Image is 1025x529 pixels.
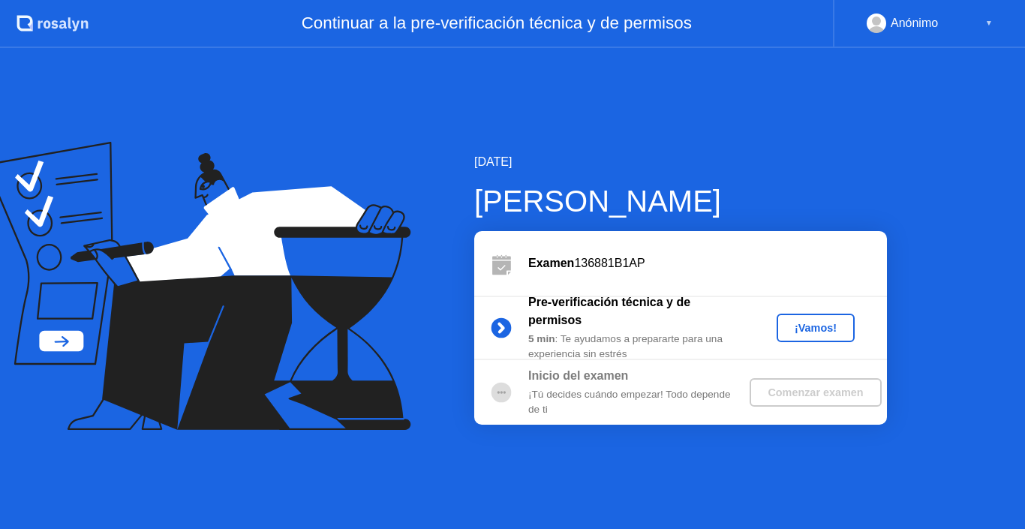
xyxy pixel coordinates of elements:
div: Comenzar examen [756,386,875,398]
div: [PERSON_NAME] [474,179,887,224]
button: ¡Vamos! [777,314,855,342]
div: 136881B1AP [528,254,887,272]
div: : Te ayudamos a prepararte para una experiencia sin estrés [528,332,744,362]
b: Inicio del examen [528,369,628,382]
button: Comenzar examen [750,378,881,407]
b: 5 min [528,333,555,344]
div: [DATE] [474,153,887,171]
b: Examen [528,257,574,269]
div: Anónimo [891,14,938,33]
b: Pre-verificación técnica y de permisos [528,296,690,326]
div: ¡Vamos! [783,322,849,334]
div: ¡Tú decides cuándo empezar! Todo depende de ti [528,387,744,418]
div: ▼ [985,14,993,33]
